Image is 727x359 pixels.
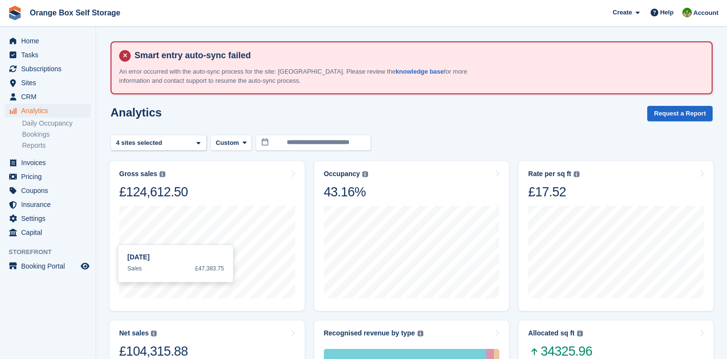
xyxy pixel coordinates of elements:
span: Capital [21,226,79,239]
a: menu [5,198,91,211]
a: menu [5,212,91,225]
img: Eric Smith [682,8,692,17]
img: icon-info-grey-7440780725fd019a000dd9b08b2336e03edf1995a4989e88bcd33f0948082b44.svg [362,171,368,177]
button: Request a Report [647,106,713,122]
div: £124,612.50 [119,184,188,200]
span: Coupons [21,184,79,197]
span: Booking Portal [21,259,79,273]
div: Occupancy [324,170,360,178]
a: menu [5,90,91,103]
a: Reports [22,141,91,150]
span: Insurance [21,198,79,211]
span: Storefront [9,247,96,257]
span: Sites [21,76,79,90]
img: icon-info-grey-7440780725fd019a000dd9b08b2336e03edf1995a4989e88bcd33f0948082b44.svg [160,171,165,177]
div: Net sales [119,329,148,337]
span: Home [21,34,79,48]
a: menu [5,226,91,239]
a: menu [5,76,91,90]
h2: Analytics [111,106,162,119]
a: menu [5,170,91,183]
div: Rate per sq ft [528,170,571,178]
a: menu [5,184,91,197]
span: CRM [21,90,79,103]
a: menu [5,259,91,273]
div: Gross sales [119,170,157,178]
span: Custom [216,138,239,148]
span: Invoices [21,156,79,169]
div: Allocated sq ft [528,329,574,337]
img: icon-info-grey-7440780725fd019a000dd9b08b2336e03edf1995a4989e88bcd33f0948082b44.svg [151,331,157,336]
span: Analytics [21,104,79,117]
img: icon-info-grey-7440780725fd019a000dd9b08b2336e03edf1995a4989e88bcd33f0948082b44.svg [574,171,579,177]
a: menu [5,48,91,62]
span: Create [613,8,632,17]
button: Custom [210,135,252,151]
a: menu [5,62,91,76]
a: Daily Occupancy [22,119,91,128]
span: Pricing [21,170,79,183]
span: Settings [21,212,79,225]
span: Help [660,8,674,17]
a: menu [5,34,91,48]
img: icon-info-grey-7440780725fd019a000dd9b08b2336e03edf1995a4989e88bcd33f0948082b44.svg [418,331,423,336]
img: stora-icon-8386f47178a22dfd0bd8f6a31ec36ba5ce8667c1dd55bd0f319d3a0aa187defe.svg [8,6,22,20]
div: Recognised revenue by type [324,329,415,337]
a: Preview store [79,260,91,272]
a: menu [5,104,91,117]
a: Orange Box Self Storage [26,5,124,21]
span: Subscriptions [21,62,79,76]
img: icon-info-grey-7440780725fd019a000dd9b08b2336e03edf1995a4989e88bcd33f0948082b44.svg [577,331,583,336]
h4: Smart entry auto-sync failed [131,50,704,61]
div: 43.16% [324,184,368,200]
span: Tasks [21,48,79,62]
a: menu [5,156,91,169]
div: £17.52 [528,184,579,200]
span: Account [693,8,718,18]
a: knowledge base [395,68,444,75]
div: 4 sites selected [114,138,166,148]
a: Bookings [22,130,91,139]
p: An error occurred with the auto-sync process for the site: [GEOGRAPHIC_DATA]. Please review the f... [119,67,480,86]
